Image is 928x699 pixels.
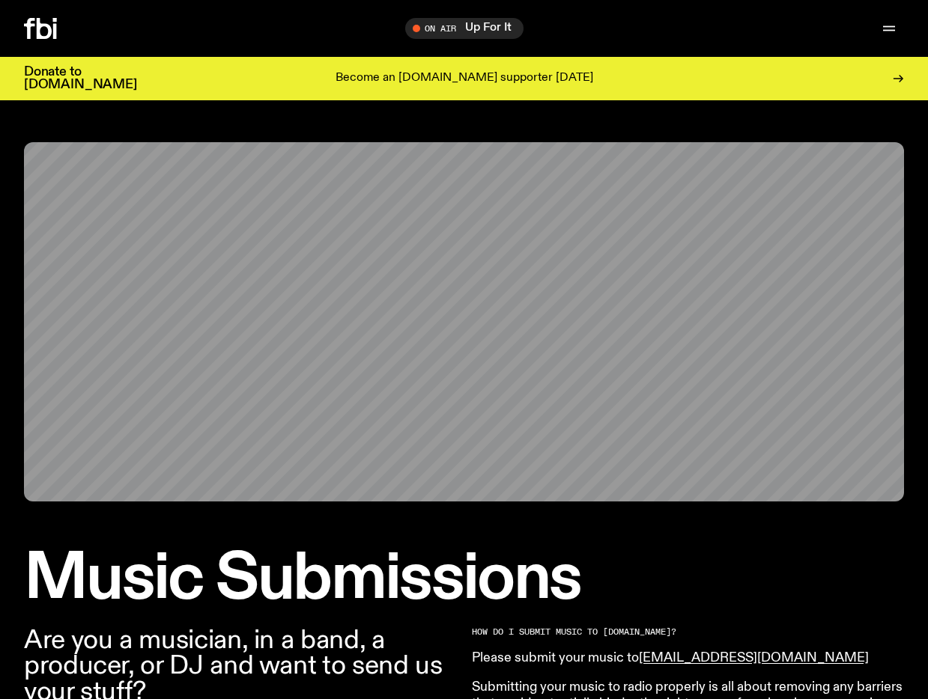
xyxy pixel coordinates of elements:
h2: HOW DO I SUBMIT MUSIC TO [DOMAIN_NAME]? [472,628,903,636]
p: Please submit your music to [472,650,903,667]
h1: Music Submissions [24,549,904,610]
p: Become an [DOMAIN_NAME] supporter [DATE] [336,72,593,85]
a: [EMAIL_ADDRESS][DOMAIN_NAME] [639,651,869,665]
h3: Donate to [DOMAIN_NAME] [24,66,137,91]
button: On AirUp For It [405,18,524,39]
